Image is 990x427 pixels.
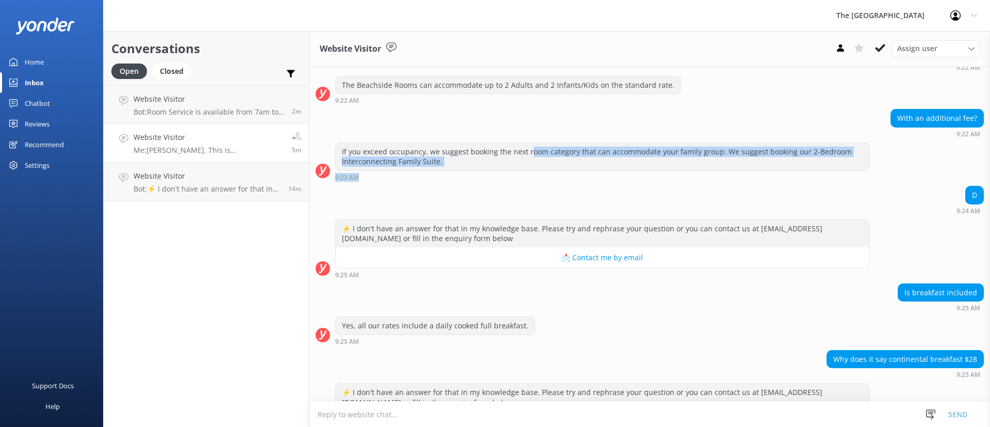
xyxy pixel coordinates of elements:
div: D [966,186,983,204]
img: yonder-white-logo.png [15,18,75,35]
div: Sep 12 2025 09:22am (UTC -10:00) Pacific/Honolulu [890,130,984,137]
div: Inbox [25,72,44,93]
h3: Website Visitor [320,42,381,56]
strong: 9:25 AM [956,305,980,311]
a: Website VisitorMe:[PERSON_NAME]. This is [PERSON_NAME] from The Reservations Team. How can I help... [104,124,309,163]
div: Sep 12 2025 09:24am (UTC -10:00) Pacific/Honolulu [956,207,984,214]
span: Sep 12 2025 04:15pm (UTC -10:00) Pacific/Honolulu [292,146,301,154]
div: Chatbot [25,93,50,114]
div: Recommend [25,134,64,155]
div: Reviews [25,114,49,134]
strong: 9:22 AM [335,175,359,181]
a: Closed [152,65,196,76]
strong: 9:25 AM [956,372,980,378]
div: Help [45,396,60,417]
strong: 9:25 AM [335,272,359,278]
strong: 9:22 AM [956,65,980,71]
div: Sep 12 2025 09:25am (UTC -10:00) Pacific/Honolulu [827,371,984,378]
h4: Website Visitor [134,132,284,143]
div: Settings [25,155,49,176]
div: ⚡ I don't have an answer for that in my knowledge base. Please try and rephrase your question or ... [336,220,869,247]
div: Why does it say continental breakfast $28 [827,351,983,368]
div: Sep 12 2025 09:22am (UTC -10:00) Pacific/Honolulu [335,97,681,104]
span: Assign user [897,43,937,54]
div: Home [25,52,44,72]
div: Open [111,64,147,79]
a: Website VisitorBot:Room Service is available from 7am to 9pm daily. You can order by dialing 5017... [104,85,309,124]
strong: 9:24 AM [956,208,980,214]
strong: 9:22 AM [956,131,980,137]
strong: 9:25 AM [335,339,359,345]
a: Website VisitorBot:⚡ I don't have an answer for that in my knowledge base. Please try and rephras... [104,163,309,201]
p: Bot: Room Service is available from 7am to 9pm daily. You can order by dialing 5017 from your roo... [134,107,284,117]
div: Yes, all our rates include a daily cooked full breakfast. [336,317,535,335]
div: Sep 12 2025 09:25am (UTC -10:00) Pacific/Honolulu [335,271,870,278]
div: Support Docs [32,375,74,396]
div: ⚡ I don't have an answer for that in my knowledge base. Please try and rephrase your question or ... [336,384,869,411]
h2: Conversations [111,39,301,58]
div: Sep 12 2025 09:22am (UTC -10:00) Pacific/Honolulu [749,64,984,71]
div: Sep 12 2025 09:22am (UTC -10:00) Pacific/Honolulu [335,173,870,181]
p: Bot: ⚡ I don't have an answer for that in my knowledge base. Please try and rephrase your questio... [134,184,280,194]
div: Assign User [892,40,980,57]
div: Sep 12 2025 09:25am (UTC -10:00) Pacific/Honolulu [335,338,535,345]
div: Closed [152,64,191,79]
div: Is breakfast included [898,284,983,302]
span: Sep 12 2025 04:06pm (UTC -10:00) Pacific/Honolulu [288,184,301,193]
div: With an additional fee? [891,109,983,127]
p: Me: [PERSON_NAME]. This is [PERSON_NAME] from The Reservations Team. How can I help you? [134,146,284,155]
span: Sep 12 2025 04:18pm (UTC -10:00) Pacific/Honolulu [292,107,301,116]
div: If you exceed occupancy, we suggest booking the next room category that can accommodate your fami... [336,143,869,170]
h4: Website Visitor [134,170,280,182]
button: 📩 Contact me by email [336,247,869,268]
h4: Website Visitor [134,93,284,105]
strong: 9:22 AM [335,98,359,104]
a: Open [111,65,152,76]
div: Sep 12 2025 09:25am (UTC -10:00) Pacific/Honolulu [898,304,984,311]
div: The Beachside Rooms can accommodate up to 2 Adults and 2 Infants/Kids on the standard rate. [336,76,681,94]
